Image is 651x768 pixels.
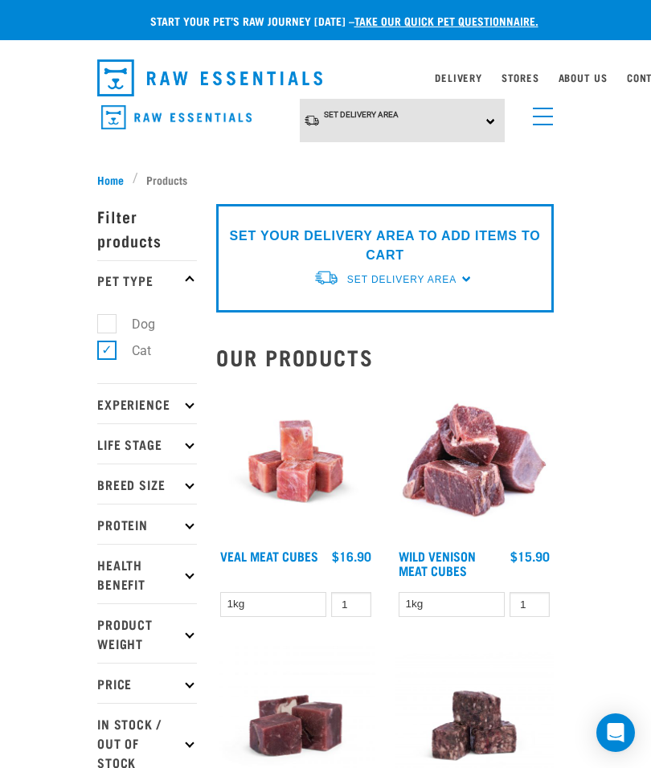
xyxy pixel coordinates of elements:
[395,382,554,541] img: 1181 Wild Venison Meat Cubes Boneless 01
[216,382,375,541] img: Veal Meat Cubes8454
[354,18,538,23] a: take our quick pet questionnaire.
[435,75,481,80] a: Delivery
[97,260,197,300] p: Pet Type
[399,552,476,574] a: Wild Venison Meat Cubes
[84,53,567,103] nav: dropdown navigation
[97,383,197,423] p: Experience
[332,549,371,563] div: $16.90
[106,314,162,334] label: Dog
[510,549,550,563] div: $15.90
[97,544,197,603] p: Health Benefit
[228,227,542,265] p: SET YOUR DELIVERY AREA TO ADD ITEMS TO CART
[97,603,197,663] p: Product Weight
[510,592,550,617] input: 1
[97,171,133,188] a: Home
[347,274,457,285] span: Set Delivery Area
[97,663,197,703] p: Price
[106,341,158,361] label: Cat
[97,504,197,544] p: Protein
[596,713,635,752] div: Open Intercom Messenger
[97,464,197,504] p: Breed Size
[331,592,371,617] input: 1
[525,98,554,127] a: menu
[324,110,399,119] span: Set Delivery Area
[97,59,322,96] img: Raw Essentials Logo
[216,345,554,370] h2: Our Products
[304,114,320,127] img: van-moving.png
[559,75,608,80] a: About Us
[97,423,197,464] p: Life Stage
[220,552,318,559] a: Veal Meat Cubes
[101,105,252,130] img: Raw Essentials Logo
[97,171,124,188] span: Home
[97,196,197,260] p: Filter products
[97,171,554,188] nav: breadcrumbs
[313,269,339,286] img: van-moving.png
[502,75,539,80] a: Stores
